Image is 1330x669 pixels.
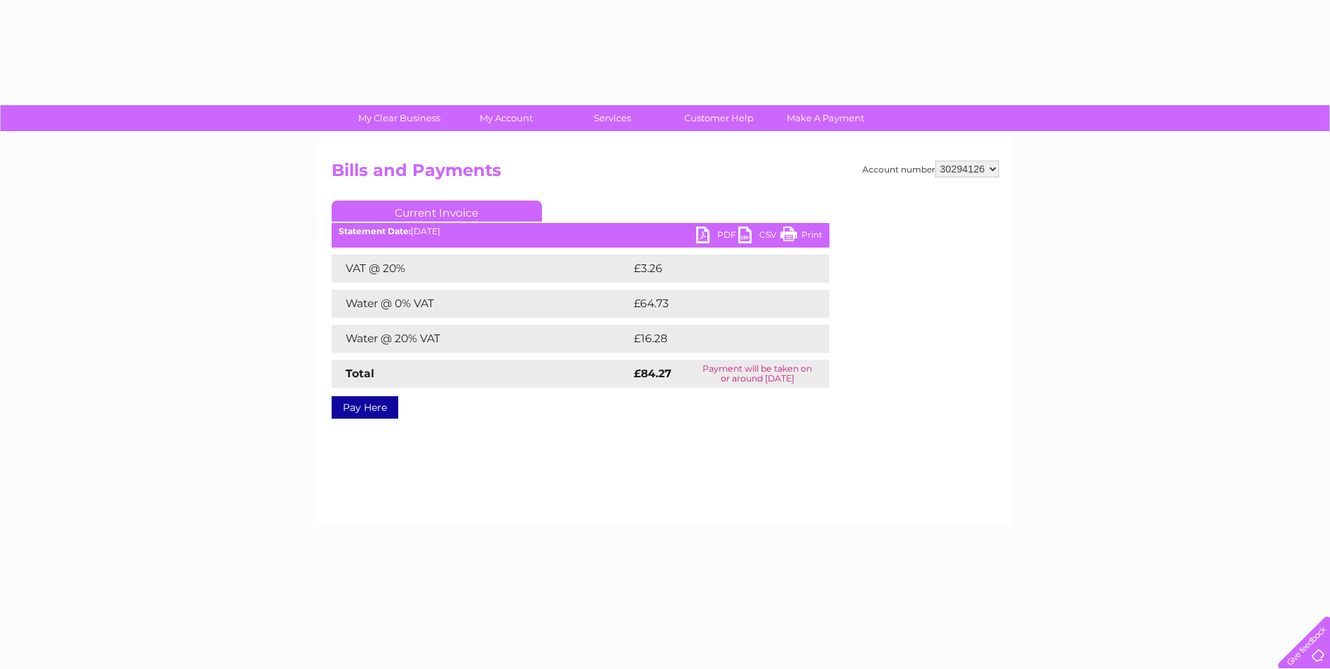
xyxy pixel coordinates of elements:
[339,226,411,236] b: Statement Date:
[630,255,796,283] td: £3.26
[630,290,801,318] td: £64.73
[686,360,829,388] td: Payment will be taken on or around [DATE]
[332,161,999,187] h2: Bills and Payments
[555,105,670,131] a: Services
[332,396,398,419] a: Pay Here
[346,367,374,380] strong: Total
[768,105,883,131] a: Make A Payment
[448,105,564,131] a: My Account
[780,227,822,247] a: Print
[661,105,777,131] a: Customer Help
[738,227,780,247] a: CSV
[332,325,630,353] td: Water @ 20% VAT
[332,255,630,283] td: VAT @ 20%
[332,227,829,236] div: [DATE]
[696,227,738,247] a: PDF
[332,201,542,222] a: Current Invoice
[862,161,999,177] div: Account number
[332,290,630,318] td: Water @ 0% VAT
[634,367,672,380] strong: £84.27
[341,105,457,131] a: My Clear Business
[630,325,800,353] td: £16.28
